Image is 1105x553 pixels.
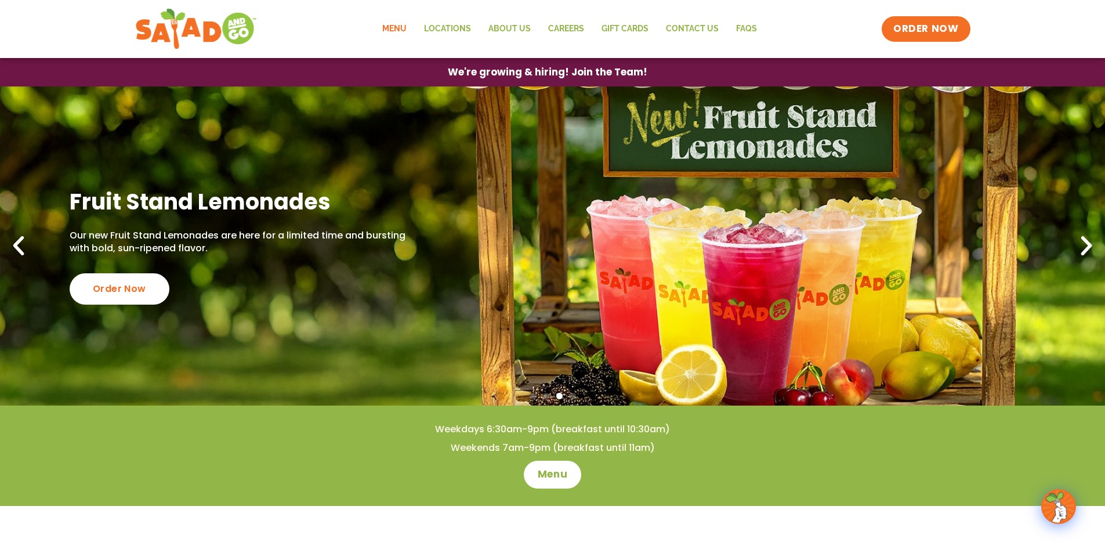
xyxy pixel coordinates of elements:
[530,393,536,399] span: Go to slide 1
[70,187,411,216] h2: Fruit Stand Lemonades
[543,393,549,399] span: Go to slide 2
[374,16,766,42] nav: Menu
[539,16,593,42] a: Careers
[6,233,31,259] div: Previous slide
[727,16,766,42] a: FAQs
[415,16,480,42] a: Locations
[430,59,665,86] a: We're growing & hiring! Join the Team!
[657,16,727,42] a: Contact Us
[593,16,657,42] a: GIFT CARDS
[23,423,1082,436] h4: Weekdays 6:30am-9pm (breakfast until 10:30am)
[1074,233,1099,259] div: Next slide
[374,16,415,42] a: Menu
[882,16,970,42] a: ORDER NOW
[448,67,647,77] span: We're growing & hiring! Join the Team!
[524,461,581,489] a: Menu
[23,442,1082,454] h4: Weekends 7am-9pm (breakfast until 11am)
[70,273,169,305] div: Order Now
[135,6,258,52] img: new-SAG-logo-768×292
[1042,490,1075,523] img: wpChatIcon
[570,393,576,399] span: Go to slide 4
[556,393,563,399] span: Go to slide 3
[70,229,411,255] p: Our new Fruit Stand Lemonades are here for a limited time and bursting with bold, sun-ripened fla...
[538,468,567,482] span: Menu
[893,22,958,36] span: ORDER NOW
[480,16,539,42] a: About Us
